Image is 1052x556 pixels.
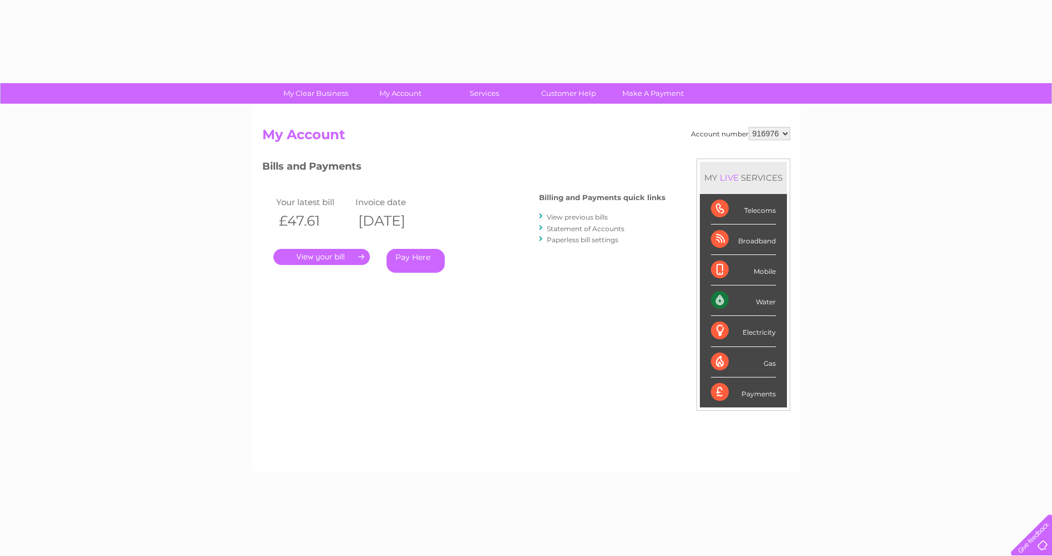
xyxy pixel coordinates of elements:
[607,83,699,104] a: Make A Payment
[711,225,776,255] div: Broadband
[547,236,618,244] a: Paperless bill settings
[353,210,433,232] th: [DATE]
[539,193,665,202] h4: Billing and Payments quick links
[439,83,530,104] a: Services
[262,159,665,178] h3: Bills and Payments
[700,162,787,193] div: MY SERVICES
[547,225,624,233] a: Statement of Accounts
[273,195,353,210] td: Your latest bill
[711,347,776,378] div: Gas
[387,249,445,273] a: Pay Here
[523,83,614,104] a: Customer Help
[270,83,362,104] a: My Clear Business
[273,210,353,232] th: £47.61
[353,195,433,210] td: Invoice date
[711,194,776,225] div: Telecoms
[547,213,608,221] a: View previous bills
[718,172,741,183] div: LIVE
[354,83,446,104] a: My Account
[691,127,790,140] div: Account number
[262,127,790,148] h2: My Account
[711,285,776,316] div: Water
[711,255,776,285] div: Mobile
[711,378,776,407] div: Payments
[273,249,370,265] a: .
[711,316,776,346] div: Electricity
